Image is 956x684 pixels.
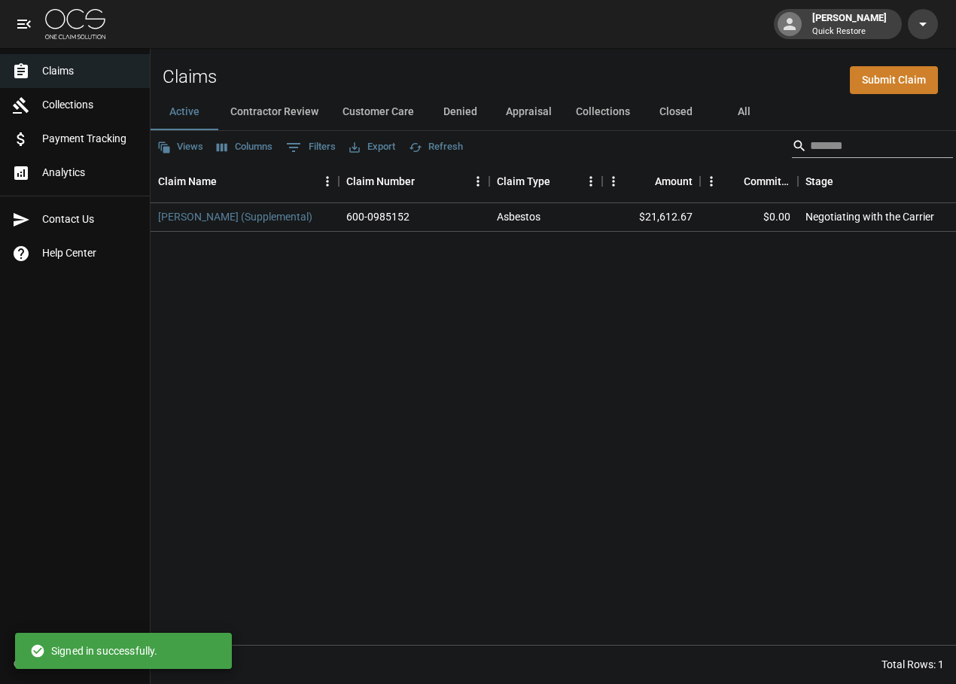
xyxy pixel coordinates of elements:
span: Help Center [42,245,138,261]
span: Collections [42,97,138,113]
button: Collections [564,94,642,130]
div: $0.00 [700,203,798,232]
button: Show filters [282,135,339,160]
div: Amount [655,160,693,202]
button: All [710,94,778,130]
div: 600-0985152 [346,209,409,224]
span: Contact Us [42,211,138,227]
p: Quick Restore [812,26,887,38]
span: Payment Tracking [42,131,138,147]
button: Sort [634,171,655,192]
button: Denied [426,94,494,130]
button: Closed [642,94,710,130]
div: Stage [805,160,833,202]
button: Appraisal [494,94,564,130]
button: Menu [602,170,625,193]
span: Analytics [42,165,138,181]
div: Amount [602,160,700,202]
div: Claim Name [151,160,339,202]
div: [PERSON_NAME] [806,11,893,38]
button: Select columns [213,135,276,159]
div: Committed Amount [744,160,790,202]
button: Export [346,135,399,159]
h2: Claims [163,66,217,88]
div: $21,612.67 [602,203,700,232]
div: Committed Amount [700,160,798,202]
button: Menu [580,170,602,193]
button: Menu [467,170,489,193]
button: open drawer [9,9,39,39]
img: ocs-logo-white-transparent.png [45,9,105,39]
div: Claim Name [158,160,217,202]
div: dynamic tabs [151,94,956,130]
button: Contractor Review [218,94,330,130]
button: Refresh [405,135,467,159]
button: Sort [723,171,744,192]
button: Sort [217,171,238,192]
div: Negotiating with the Carrier [805,209,934,224]
div: Claim Type [489,160,602,202]
button: Sort [415,171,436,192]
button: Menu [700,170,723,193]
button: Views [154,135,207,159]
button: Sort [550,171,571,192]
div: Claim Number [346,160,415,202]
div: © 2025 One Claim Solution [14,656,136,671]
button: Menu [316,170,339,193]
div: Search [792,134,953,161]
button: Active [151,94,218,130]
div: Claim Number [339,160,489,202]
div: Asbestos [497,209,540,224]
button: Sort [833,171,854,192]
a: [PERSON_NAME] (Supplemental) [158,209,312,224]
div: Claim Type [497,160,550,202]
span: Claims [42,63,138,79]
div: Total Rows: 1 [881,657,944,672]
a: Submit Claim [850,66,938,94]
button: Customer Care [330,94,426,130]
div: Signed in successfully. [30,637,157,664]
